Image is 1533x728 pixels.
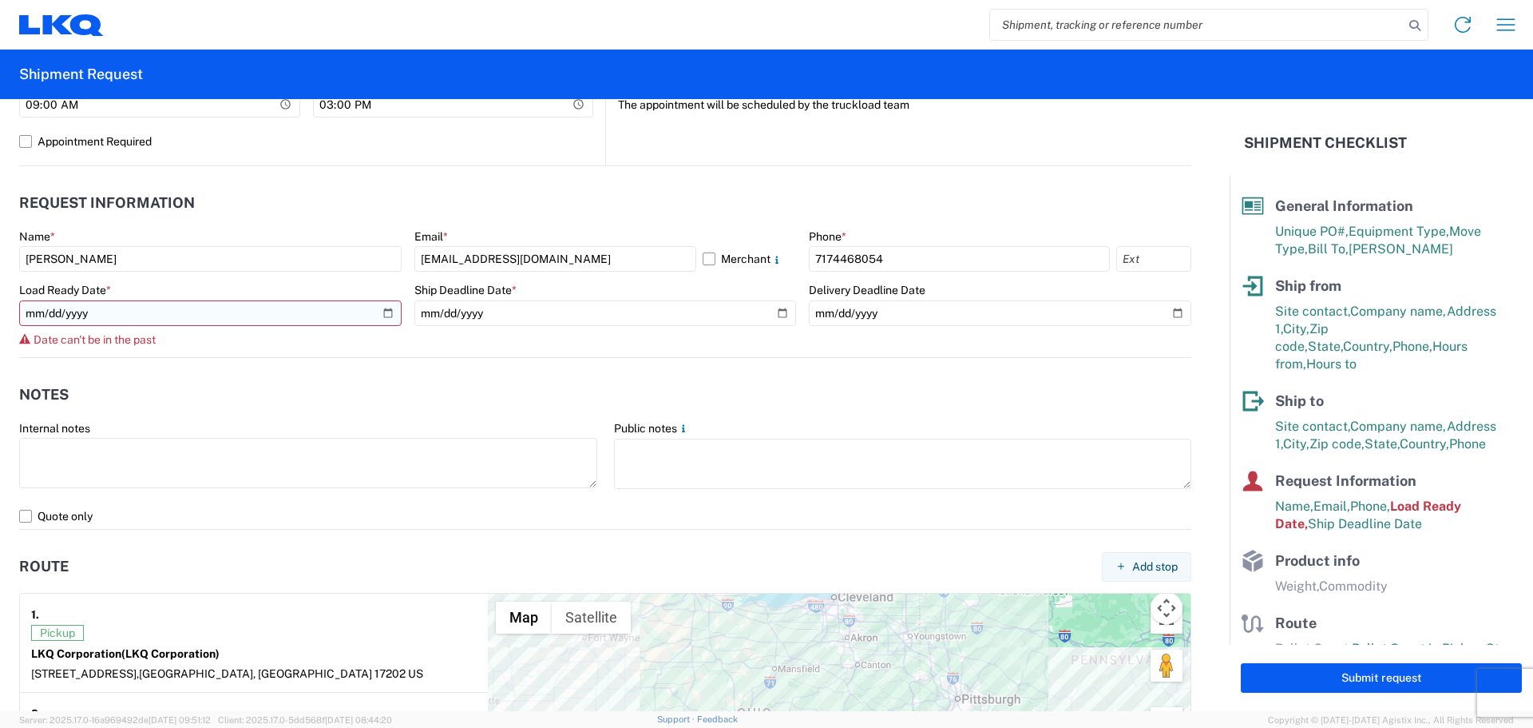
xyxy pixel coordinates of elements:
[1275,641,1352,656] span: Pallet Count,
[19,65,143,84] h2: Shipment Request
[1392,339,1432,354] span: Phone,
[19,715,211,725] span: Server: 2025.17.0-16a969492de
[1102,552,1191,582] button: Add stop
[703,246,797,272] label: Merchant
[1349,224,1449,239] span: Equipment Type,
[1350,499,1390,514] span: Phone,
[19,421,90,436] label: Internal notes
[1308,241,1349,257] span: Bill To,
[1151,592,1182,624] button: Map camera controls
[1244,133,1407,153] h2: Shipment Checklist
[1283,436,1309,452] span: City,
[19,229,55,244] label: Name
[19,283,111,297] label: Load Ready Date
[1275,304,1350,319] span: Site contact,
[1275,392,1324,409] span: Ship to
[1151,650,1182,682] button: Drag Pegman onto the map to open Street View
[1309,436,1365,452] span: Zip code,
[1308,339,1343,354] span: State,
[1343,339,1392,354] span: Country,
[1319,579,1388,594] span: Commodity
[34,333,156,346] span: Date can't be in the past
[1275,641,1521,674] span: Pallet Count in Pickup Stops equals Pallet Count in delivery stops
[19,195,195,211] h2: Request Information
[1313,499,1350,514] span: Email,
[1350,419,1447,434] span: Company name,
[414,283,517,297] label: Ship Deadline Date
[697,714,738,724] a: Feedback
[1306,356,1357,372] span: Hours to
[1132,559,1178,575] span: Add stop
[1268,713,1514,727] span: Copyright © [DATE]-[DATE] Agistix Inc., All Rights Reserved
[1275,615,1317,631] span: Route
[121,647,220,660] span: (LKQ Corporation)
[1283,321,1309,336] span: City,
[1365,436,1400,452] span: State,
[31,667,139,680] span: [STREET_ADDRESS],
[1350,304,1447,319] span: Company name,
[1241,663,1522,693] button: Submit request
[1308,516,1422,531] span: Ship Deadline Date
[19,129,593,154] label: Appointment Required
[1275,197,1413,214] span: General Information
[325,715,392,725] span: [DATE] 08:44:20
[1275,419,1350,434] span: Site contact,
[809,283,925,297] label: Delivery Deadline Date
[552,602,631,634] button: Show satellite imagery
[414,229,448,244] label: Email
[1275,499,1313,514] span: Name,
[1275,579,1319,594] span: Weight,
[1449,436,1486,452] span: Phone
[1275,552,1360,569] span: Product info
[31,625,84,641] span: Pickup
[19,503,1191,529] label: Quote only
[139,667,423,680] span: [GEOGRAPHIC_DATA], [GEOGRAPHIC_DATA] 17202 US
[1275,224,1349,239] span: Unique PO#,
[614,421,690,436] label: Public notes
[657,714,697,724] a: Support
[496,602,552,634] button: Show street map
[19,387,69,403] h2: Notes
[149,715,211,725] span: [DATE] 09:51:12
[618,92,909,117] label: The appointment will be scheduled by the truckload team
[1349,241,1453,257] span: [PERSON_NAME]
[31,704,42,724] strong: 2.
[31,647,220,660] strong: LKQ Corporation
[218,715,392,725] span: Client: 2025.17.0-5dd568f
[809,229,846,244] label: Phone
[19,559,69,575] h2: Route
[990,10,1404,40] input: Shipment, tracking or reference number
[1400,436,1449,452] span: Country,
[1275,277,1341,294] span: Ship from
[31,605,39,625] strong: 1.
[1275,472,1416,489] span: Request Information
[1116,246,1191,272] input: Ext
